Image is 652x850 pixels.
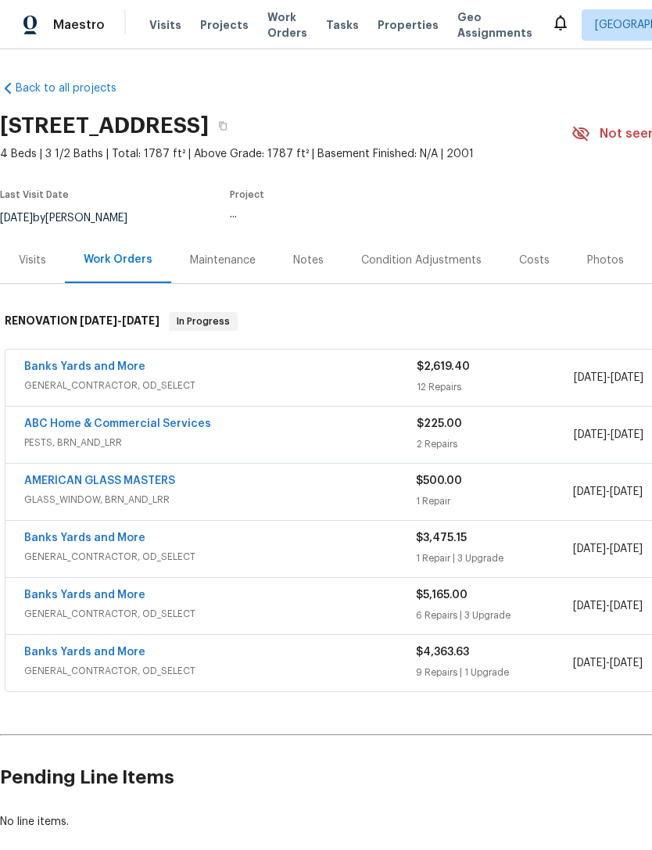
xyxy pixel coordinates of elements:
[416,493,572,509] div: 1 Repair
[19,253,46,268] div: Visits
[610,601,643,611] span: [DATE]
[416,551,572,566] div: 1 Repair | 3 Upgrade
[122,315,159,326] span: [DATE]
[416,590,468,601] span: $5,165.00
[24,647,145,658] a: Banks Yards and More
[378,17,439,33] span: Properties
[573,658,606,669] span: [DATE]
[5,312,159,331] h6: RENOVATION
[417,418,462,429] span: $225.00
[574,429,607,440] span: [DATE]
[84,252,152,267] div: Work Orders
[24,475,175,486] a: AMERICAN GLASS MASTERS
[417,436,574,452] div: 2 Repairs
[267,9,307,41] span: Work Orders
[149,17,181,33] span: Visits
[574,370,643,386] span: -
[209,112,237,140] button: Copy Address
[611,372,643,383] span: [DATE]
[326,20,359,30] span: Tasks
[416,665,572,680] div: 9 Repairs | 1 Upgrade
[610,658,643,669] span: [DATE]
[573,484,643,500] span: -
[24,378,417,393] span: GENERAL_CONTRACTOR, OD_SELECT
[417,379,574,395] div: 12 Repairs
[230,209,530,220] div: ...
[416,533,467,543] span: $3,475.15
[573,486,606,497] span: [DATE]
[24,361,145,372] a: Banks Yards and More
[416,475,462,486] span: $500.00
[610,543,643,554] span: [DATE]
[573,541,643,557] span: -
[457,9,532,41] span: Geo Assignments
[230,190,264,199] span: Project
[574,372,607,383] span: [DATE]
[24,663,416,679] span: GENERAL_CONTRACTOR, OD_SELECT
[293,253,324,268] div: Notes
[24,549,416,565] span: GENERAL_CONTRACTOR, OD_SELECT
[24,492,416,507] span: GLASS_WINDOW, BRN_AND_LRR
[190,253,256,268] div: Maintenance
[573,655,643,671] span: -
[416,608,572,623] div: 6 Repairs | 3 Upgrade
[416,647,469,658] span: $4,363.63
[24,590,145,601] a: Banks Yards and More
[170,314,236,329] span: In Progress
[80,315,159,326] span: -
[587,253,624,268] div: Photos
[24,533,145,543] a: Banks Yards and More
[53,17,105,33] span: Maestro
[24,606,416,622] span: GENERAL_CONTRACTOR, OD_SELECT
[611,429,643,440] span: [DATE]
[417,361,470,372] span: $2,619.40
[80,315,117,326] span: [DATE]
[574,427,643,443] span: -
[519,253,550,268] div: Costs
[24,435,417,450] span: PESTS, BRN_AND_LRR
[200,17,249,33] span: Projects
[610,486,643,497] span: [DATE]
[573,598,643,614] span: -
[573,543,606,554] span: [DATE]
[573,601,606,611] span: [DATE]
[361,253,482,268] div: Condition Adjustments
[24,418,211,429] a: ABC Home & Commercial Services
